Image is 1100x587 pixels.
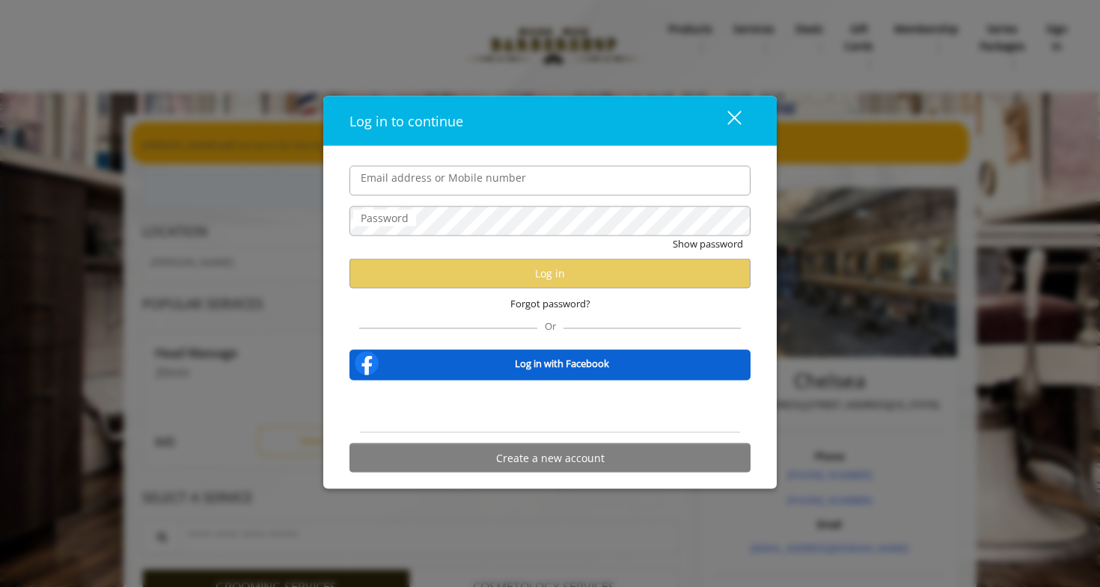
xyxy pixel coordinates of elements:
[349,111,463,129] span: Log in to continue
[673,236,743,251] button: Show password
[353,169,534,185] label: Email address or Mobile number
[515,355,609,371] b: Log in with Facebook
[349,206,751,236] input: Password
[710,110,740,132] div: close dialog
[453,390,648,423] iframe: Sign in with Google Button
[353,209,416,226] label: Password
[352,348,382,378] img: facebook-logo
[349,259,751,288] button: Log in
[537,319,563,333] span: Or
[349,165,751,195] input: Email address or Mobile number
[510,295,590,311] span: Forgot password?
[349,443,751,473] button: Create a new account
[700,105,751,136] button: close dialog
